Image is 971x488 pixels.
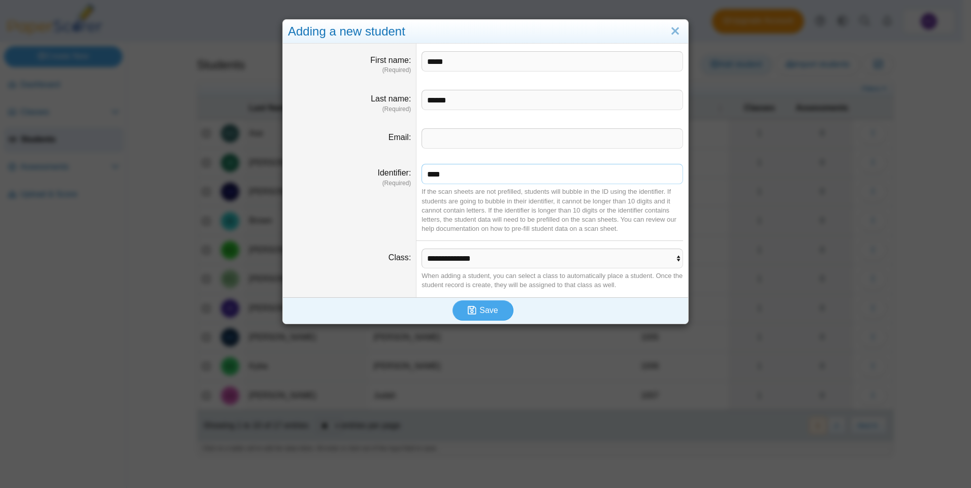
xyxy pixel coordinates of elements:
label: Class [389,253,411,262]
button: Save [452,300,513,321]
label: Email [389,133,411,142]
dfn: (Required) [288,179,411,188]
dfn: (Required) [288,66,411,75]
label: First name [370,56,411,64]
div: Adding a new student [283,20,688,44]
span: Save [479,306,498,315]
label: Last name [371,94,411,103]
a: Close [667,23,683,40]
div: When adding a student, you can select a class to automatically place a student. Once the student ... [422,271,683,290]
div: If the scan sheets are not prefilled, students will bubble in the ID using the identifier. If stu... [422,187,683,233]
label: Identifier [378,168,411,177]
dfn: (Required) [288,105,411,114]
